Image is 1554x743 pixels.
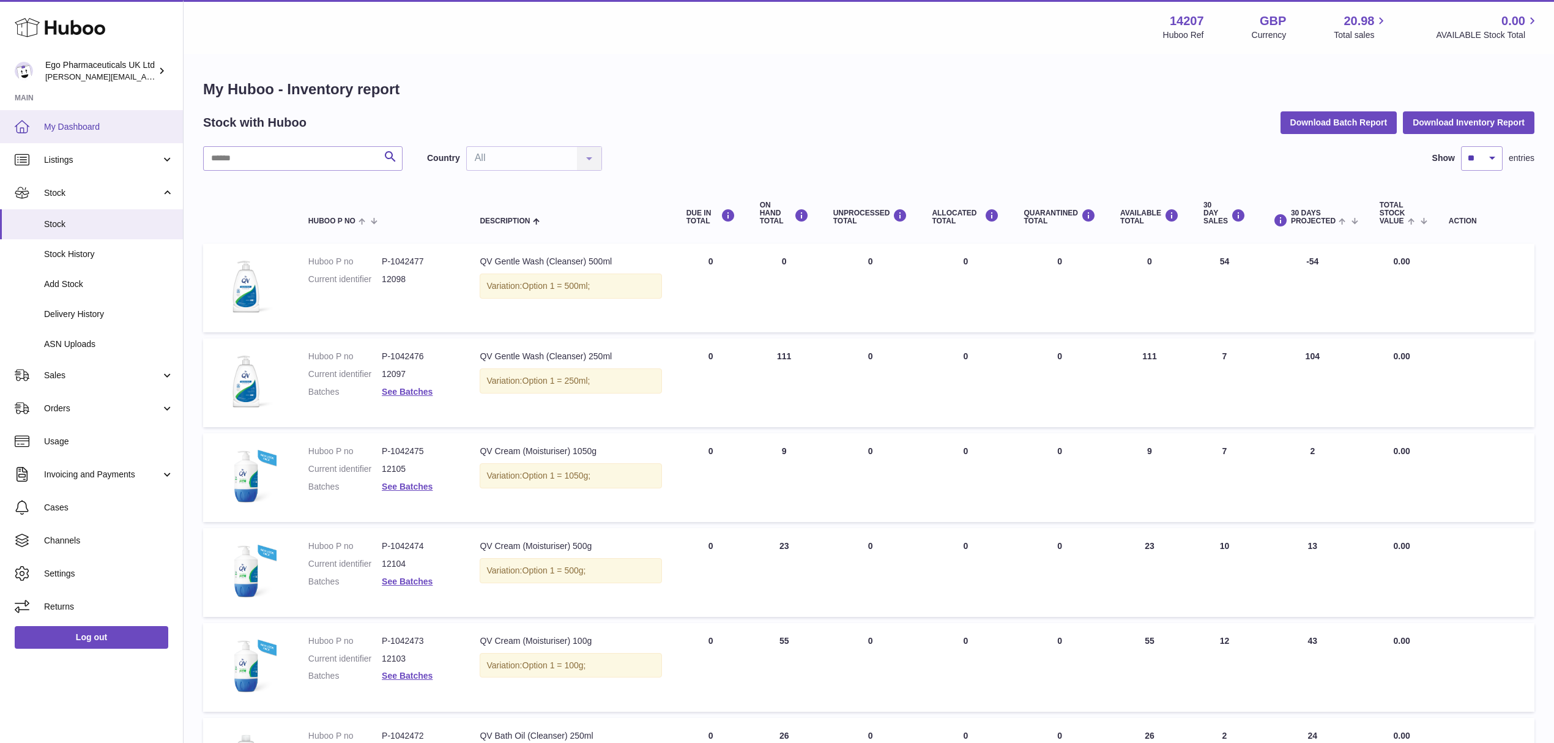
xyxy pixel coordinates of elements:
[382,256,455,267] dd: P-1042477
[44,187,161,199] span: Stock
[1291,209,1336,225] span: 30 DAYS PROJECTED
[308,368,382,380] dt: Current identifier
[382,577,433,586] a: See Batches
[686,209,735,225] div: DUE IN TOTAL
[522,376,590,386] span: Option 1 = 250ml;
[44,502,174,513] span: Cases
[215,256,277,317] img: product image
[382,671,433,681] a: See Batches
[1057,541,1062,551] span: 0
[1258,528,1367,617] td: 13
[1191,244,1258,332] td: 54
[308,386,382,398] dt: Batches
[382,558,455,570] dd: 12104
[1258,623,1367,712] td: 43
[920,528,1011,617] td: 0
[1108,244,1191,332] td: 0
[1394,256,1410,266] span: 0.00
[674,433,748,522] td: 0
[1203,201,1246,226] div: 30 DAY SALES
[821,433,920,522] td: 0
[1191,338,1258,427] td: 7
[1191,528,1258,617] td: 10
[44,218,174,230] span: Stock
[674,338,748,427] td: 0
[44,308,174,320] span: Delivery History
[44,370,161,381] span: Sales
[920,244,1011,332] td: 0
[1108,433,1191,522] td: 9
[382,274,455,285] dd: 12098
[1509,152,1534,164] span: entries
[308,653,382,665] dt: Current identifier
[1380,201,1405,226] span: Total stock value
[1057,446,1062,456] span: 0
[1436,29,1539,41] span: AVAILABLE Stock Total
[44,535,174,547] span: Channels
[308,274,382,285] dt: Current identifier
[15,626,168,648] a: Log out
[308,217,355,225] span: Huboo P no
[15,62,33,80] img: Tihomir.simeonov@egopharm.com
[1334,29,1388,41] span: Total sales
[45,59,155,83] div: Ego Pharmaceuticals UK Ltd
[308,540,382,552] dt: Huboo P no
[1108,623,1191,712] td: 55
[480,446,661,457] div: QV Cream (Moisturiser) 1050g
[1260,13,1286,29] strong: GBP
[308,576,382,588] dt: Batches
[480,540,661,552] div: QV Cream (Moisturiser) 500g
[1258,338,1367,427] td: 104
[1436,13,1539,41] a: 0.00 AVAILABLE Stock Total
[308,558,382,570] dt: Current identifier
[215,351,277,412] img: product image
[308,256,382,267] dt: Huboo P no
[748,623,821,712] td: 55
[1024,209,1096,225] div: QUARANTINED Total
[748,244,821,332] td: 0
[480,463,661,488] div: Variation:
[1403,111,1534,133] button: Download Inventory Report
[1120,209,1179,225] div: AVAILABLE Total
[480,653,661,678] div: Variation:
[821,338,920,427] td: 0
[45,72,311,81] span: [PERSON_NAME][EMAIL_ADDRESS][PERSON_NAME][DOMAIN_NAME]
[308,670,382,682] dt: Batches
[920,433,1011,522] td: 0
[308,730,382,742] dt: Huboo P no
[480,368,661,394] div: Variation:
[1057,731,1062,741] span: 0
[44,568,174,580] span: Settings
[44,601,174,613] span: Returns
[44,469,161,480] span: Invoicing and Payments
[821,528,920,617] td: 0
[1501,13,1525,29] span: 0.00
[1281,111,1397,133] button: Download Batch Report
[203,80,1534,99] h1: My Huboo - Inventory report
[44,248,174,260] span: Stock History
[44,436,174,447] span: Usage
[920,623,1011,712] td: 0
[1394,636,1410,646] span: 0.00
[1258,433,1367,522] td: 2
[522,566,586,575] span: Option 1 = 500g;
[1057,636,1062,646] span: 0
[382,635,455,647] dd: P-1042473
[1191,433,1258,522] td: 7
[833,209,908,225] div: UNPROCESSED Total
[480,730,661,742] div: QV Bath Oil (Cleanser) 250ml
[1252,29,1287,41] div: Currency
[1258,244,1367,332] td: -54
[932,209,999,225] div: ALLOCATED Total
[427,152,460,164] label: Country
[1057,351,1062,361] span: 0
[1108,528,1191,617] td: 23
[382,463,455,475] dd: 12105
[382,540,455,552] dd: P-1042474
[480,274,661,299] div: Variation:
[44,338,174,350] span: ASN Uploads
[382,446,455,457] dd: P-1042475
[382,368,455,380] dd: 12097
[522,281,590,291] span: Option 1 = 500ml;
[522,471,591,480] span: Option 1 = 1050g;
